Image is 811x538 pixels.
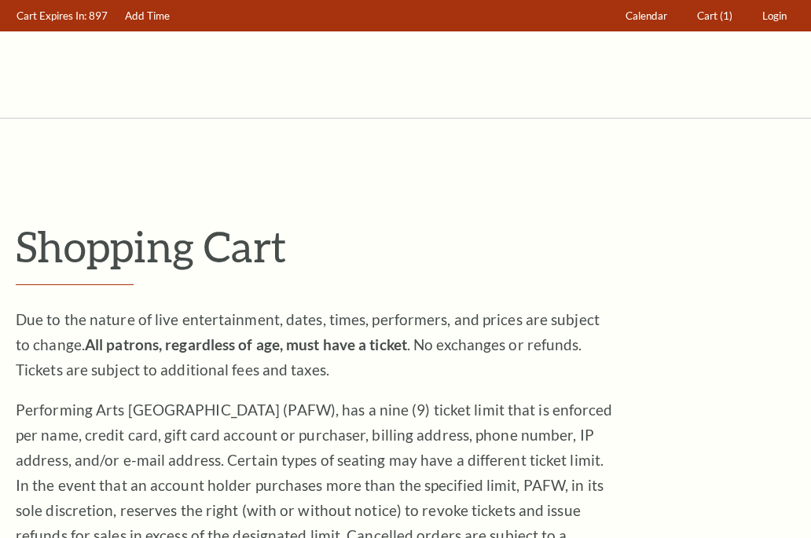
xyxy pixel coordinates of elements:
[85,335,407,353] strong: All patrons, regardless of age, must have a ticket
[697,9,717,22] span: Cart
[755,1,794,31] a: Login
[16,310,600,379] span: Due to the nature of live entertainment, dates, times, performers, and prices are subject to chan...
[618,1,675,31] a: Calendar
[118,1,178,31] a: Add Time
[89,9,108,22] span: 897
[16,221,795,272] p: Shopping Cart
[626,9,667,22] span: Calendar
[720,9,732,22] span: (1)
[17,9,86,22] span: Cart Expires In:
[762,9,787,22] span: Login
[690,1,740,31] a: Cart (1)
